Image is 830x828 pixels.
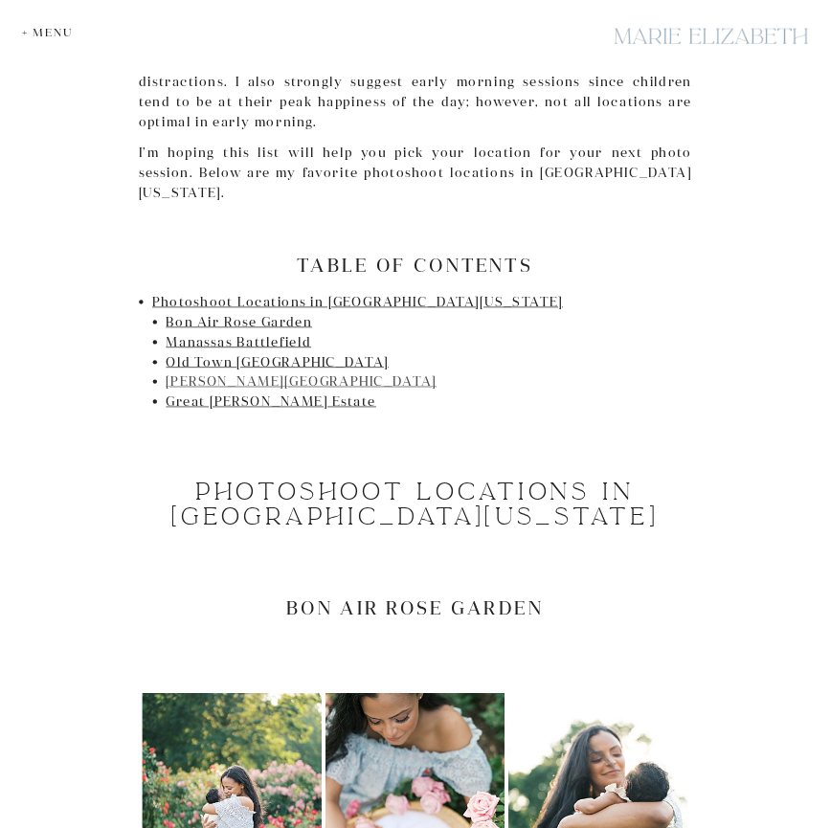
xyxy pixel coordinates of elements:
h2: Bon Air Rose Garden [139,597,692,619]
a: [PERSON_NAME][GEOGRAPHIC_DATA] [166,373,436,390]
a: Manassas Battlefield [166,334,311,350]
h1: Photoshoot Locations in [GEOGRAPHIC_DATA][US_STATE] [139,480,692,529]
a: Great [PERSON_NAME] Estate [166,393,376,410]
p: I’m hoping this list will help you pick your location for your next photo session. Below are my f... [139,144,692,203]
h2: Table of Contents [139,255,692,277]
a: Old Town [GEOGRAPHIC_DATA] [166,354,389,370]
a: Bon Air Rose Garden [166,314,312,330]
a: Photoshoot Locations in [GEOGRAPHIC_DATA][US_STATE] [152,294,563,310]
div: + Menu [22,26,79,39]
